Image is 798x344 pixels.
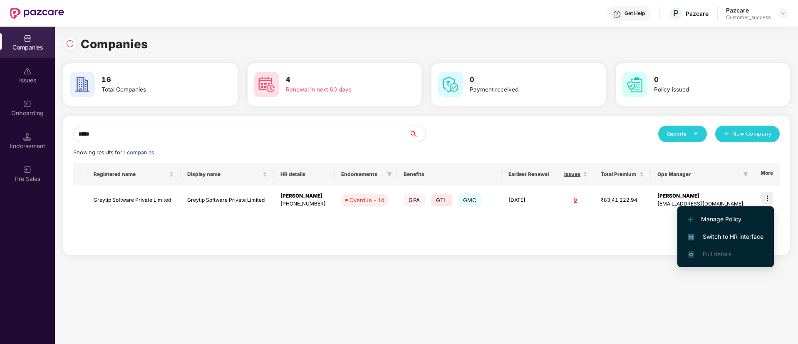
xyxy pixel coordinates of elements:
img: svg+xml;base64,PHN2ZyBpZD0iSXNzdWVzX2Rpc2FibGVkIiB4bWxucz0iaHR0cDovL3d3dy53My5vcmcvMjAwMC9zdmciIH... [23,67,32,75]
h3: 4 [286,74,391,85]
img: svg+xml;base64,PHN2ZyB3aWR0aD0iMjAiIGhlaWdodD0iMjAiIHZpZXdCb3g9IjAgMCAyMCAyMCIgZmlsbD0ibm9uZSIgeG... [23,166,32,174]
span: search [409,131,426,137]
th: Earliest Renewal [502,163,557,186]
img: svg+xml;base64,PHN2ZyB4bWxucz0iaHR0cDovL3d3dy53My5vcmcvMjAwMC9zdmciIHdpZHRoPSI2MCIgaGVpZ2h0PSI2MC... [622,72,647,97]
span: GTL [431,194,452,206]
span: filter [385,169,394,179]
span: Full details [703,250,731,257]
div: Get Help [625,10,645,17]
img: icon [761,192,773,204]
span: New Company [732,130,772,138]
div: Overdue - 1d [349,196,384,204]
th: Display name [181,163,274,186]
span: filter [743,172,748,177]
img: svg+xml;base64,PHN2ZyBpZD0iSGVscC0zMngzMiIgeG1sbnM9Imh0dHA6Ly93d3cudzMub3JnLzIwMDAvc3ZnIiB3aWR0aD... [613,10,621,18]
img: New Pazcare Logo [10,8,64,19]
span: caret-down [693,131,699,136]
span: filter [387,172,392,177]
div: Pazcare [686,10,709,17]
th: Benefits [397,163,502,186]
div: Payment received [470,85,575,94]
th: Total Premium [594,163,651,186]
img: svg+xml;base64,PHN2ZyBpZD0iUmVsb2FkLTMyeDMyIiB4bWxucz0iaHR0cDovL3d3dy53My5vcmcvMjAwMC9zdmciIHdpZH... [66,40,74,48]
img: svg+xml;base64,PHN2ZyB4bWxucz0iaHR0cDovL3d3dy53My5vcmcvMjAwMC9zdmciIHdpZHRoPSIxNi4zNjMiIGhlaWdodD... [688,251,694,258]
div: ₹83,41,222.94 [601,196,644,204]
h3: 0 [470,74,575,85]
div: Total Companies [102,85,206,94]
span: Manage Policy [688,215,763,224]
td: Greytip Software Private Limited [87,186,181,215]
span: Issues [564,171,581,178]
img: svg+xml;base64,PHN2ZyB4bWxucz0iaHR0cDovL3d3dy53My5vcmcvMjAwMC9zdmciIHdpZHRoPSI2MCIgaGVpZ2h0PSI2MC... [70,72,95,97]
span: GMC [458,194,482,206]
img: svg+xml;base64,PHN2ZyB3aWR0aD0iMTQuNSIgaGVpZ2h0PSIxNC41IiB2aWV3Qm94PSIwIDAgMTYgMTYiIGZpbGw9Im5vbm... [23,133,32,141]
span: filter [741,169,750,179]
div: 0 [564,196,587,204]
td: Greytip Software Private Limited [181,186,274,215]
div: Policy issued [654,85,759,94]
img: svg+xml;base64,PHN2ZyBpZD0iRHJvcGRvd24tMzJ4MzIiIHhtbG5zPSJodHRwOi8vd3d3LnczLm9yZy8yMDAwL3N2ZyIgd2... [780,10,786,17]
div: Renewal in next 60 days [286,85,391,94]
button: search [409,126,426,142]
img: svg+xml;base64,PHN2ZyB3aWR0aD0iMjAiIGhlaWdodD0iMjAiIHZpZXdCb3g9IjAgMCAyMCAyMCIgZmlsbD0ibm9uZSIgeG... [23,100,32,108]
div: [PHONE_NUMBER] [280,200,327,208]
img: svg+xml;base64,PHN2ZyB4bWxucz0iaHR0cDovL3d3dy53My5vcmcvMjAwMC9zdmciIHdpZHRoPSIxNiIgaGVpZ2h0PSIxNi... [688,234,694,240]
div: [PERSON_NAME] [280,192,327,200]
div: Reports [667,130,699,138]
th: Registered name [87,163,181,186]
span: Switch to HR interface [688,232,763,241]
h1: Companies [81,35,148,53]
img: svg+xml;base64,PHN2ZyB4bWxucz0iaHR0cDovL3d3dy53My5vcmcvMjAwMC9zdmciIHdpZHRoPSI2MCIgaGVpZ2h0PSI2MC... [438,72,463,97]
h3: 0 [654,74,759,85]
span: 1 companies. [122,149,156,156]
span: plus [724,131,729,138]
th: HR details [274,163,334,186]
span: P [673,8,679,18]
div: Customer_success [726,14,771,21]
th: More [753,163,780,186]
span: Showing results for [73,149,156,156]
h3: 16 [102,74,206,85]
button: plusNew Company [715,126,780,142]
div: [EMAIL_ADDRESS][DOMAIN_NAME] [657,200,746,208]
td: [DATE] [502,186,557,215]
img: svg+xml;base64,PHN2ZyBpZD0iQ29tcGFuaWVzIiB4bWxucz0iaHR0cDovL3d3dy53My5vcmcvMjAwMC9zdmciIHdpZHRoPS... [23,34,32,42]
span: Registered name [94,171,168,178]
div: Pazcare [726,6,771,14]
th: Issues [557,163,594,186]
img: svg+xml;base64,PHN2ZyB4bWxucz0iaHR0cDovL3d3dy53My5vcmcvMjAwMC9zdmciIHdpZHRoPSI2MCIgaGVpZ2h0PSI2MC... [254,72,279,97]
span: Ops Manager [657,171,740,178]
span: Total Premium [601,171,638,178]
span: Endorsements [341,171,384,178]
img: svg+xml;base64,PHN2ZyB4bWxucz0iaHR0cDovL3d3dy53My5vcmcvMjAwMC9zdmciIHdpZHRoPSIxMi4yMDEiIGhlaWdodD... [688,217,693,222]
div: [PERSON_NAME] [657,192,746,200]
span: Display name [187,171,261,178]
span: GPA [404,194,425,206]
